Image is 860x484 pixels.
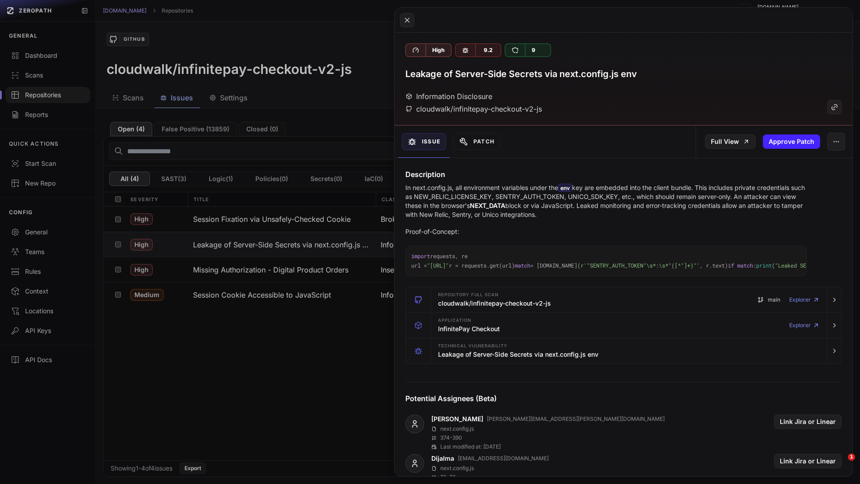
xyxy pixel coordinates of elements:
[580,262,700,269] span: r'"SENTRY_AUTH_TOKEN"\s*:\s*"([^"]+)"'
[763,134,820,149] button: Approve Patch
[487,415,665,423] p: [PERSON_NAME][EMAIL_ADDRESS][PERSON_NAME][DOMAIN_NAME]
[830,454,851,475] iframe: Intercom live chat
[440,474,456,481] p: 75 - 76
[411,252,430,259] span: import
[440,425,474,432] p: next.config.js
[438,350,598,359] h3: Leakage of Server-Side Secrets via next.config.js env
[440,443,501,450] p: Last modified at: [DATE]
[705,134,756,149] a: Full View
[406,313,841,338] button: Application InfinitePay Checkout Explorer
[558,184,572,192] code: env
[405,169,842,180] h4: Description
[406,287,841,312] button: Repository Full scan cloudwalk/infinitepay-checkout-v2-js main Explorer
[431,454,454,463] a: Dijalma
[775,262,860,269] span: "Leaked SENTRY_AUTH_TOKEN:"
[405,104,542,114] div: cloudwalk/infinitepay-checkout-v2-js
[405,227,807,236] p: Proof-of-Concept:
[440,465,474,472] p: next.config.js
[515,262,530,269] span: match
[405,183,807,219] p: In next.config.js, all environment variables under the key are embedded into the client bundle. T...
[728,262,734,269] span: if
[774,454,842,468] button: Link Jira or Linear
[438,344,507,348] span: Technical Vulnerability
[848,454,855,461] span: 1
[406,246,806,276] code: requests, re url = r = requests.get(url) = [DOMAIN_NAME]( , r.text) : ( , .group( )) : ( )
[470,202,505,209] strong: NEXT_DATA
[768,296,780,303] span: main
[737,262,753,269] span: match
[440,434,462,441] p: 374 - 390
[427,262,449,269] span: "[URL]"
[438,318,471,323] span: Application
[789,316,820,334] a: Explorer
[453,133,500,150] button: Patch
[431,415,483,423] a: [PERSON_NAME]
[438,293,499,297] span: Repository Full scan
[458,455,549,462] p: [EMAIL_ADDRESS][DOMAIN_NAME]
[406,338,841,363] button: Technical Vulnerability Leakage of Server-Side Secrets via next.config.js env
[789,291,820,309] a: Explorer
[756,262,772,269] span: print
[438,324,500,333] h3: InfinitePay Checkout
[438,299,551,308] h3: cloudwalk/infinitepay-checkout-v2-js
[774,415,842,429] button: Link Jira or Linear
[402,133,446,150] button: Issue
[405,393,842,404] h4: Potential Assignees (Beta)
